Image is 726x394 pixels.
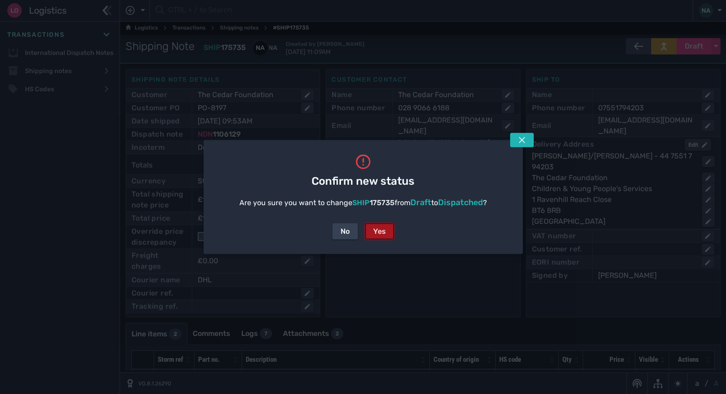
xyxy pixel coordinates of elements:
[332,223,358,240] button: No
[370,198,395,207] span: 175735
[438,197,483,207] span: Dispatched
[410,197,431,207] span: Draft
[352,198,370,207] span: SHIP
[365,223,394,240] button: Yes
[239,197,487,209] div: Are you sure you want to change from to ?
[373,226,386,237] div: Yes
[510,133,534,148] button: Tap escape key to close
[341,226,350,237] div: No
[312,173,414,189] span: Confirm new status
